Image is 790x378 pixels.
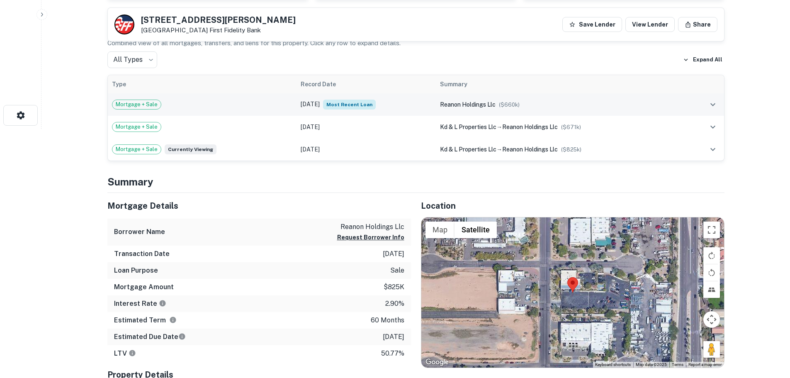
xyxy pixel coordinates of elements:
span: Mortgage + Sale [112,145,161,154]
svg: LTVs displayed on the website are for informational purposes only and may be reported incorrectly... [129,349,136,357]
button: Keyboard shortcuts [595,362,631,368]
iframe: Chat Widget [749,312,790,351]
button: Save Lender [562,17,622,32]
th: Summary [436,75,686,93]
span: ($ 660k ) [499,102,520,108]
p: $825k [384,282,404,292]
a: Open this area in Google Maps (opens a new window) [423,357,451,368]
td: [DATE] [297,116,436,138]
h5: [STREET_ADDRESS][PERSON_NAME] [141,16,296,24]
span: Mortgage + Sale [112,123,161,131]
button: expand row [706,142,720,156]
span: kd & l properties llc [440,124,496,130]
h6: Estimated Due Date [114,332,186,342]
span: Most Recent Loan [323,100,376,110]
h6: Estimated Term [114,315,177,325]
p: [GEOGRAPHIC_DATA] [141,27,296,34]
span: reanon holdings llc [440,101,496,108]
button: expand row [706,120,720,134]
td: [DATE] [297,138,436,161]
p: 60 months [371,315,404,325]
td: [DATE] [297,93,436,116]
h6: Mortgage Amount [114,282,174,292]
h6: Borrower Name [114,227,165,237]
span: Mortgage + Sale [112,100,161,109]
button: Request Borrower Info [337,232,404,242]
span: Map data ©2025 [636,362,667,367]
span: kd & l properties llc [440,146,496,153]
div: → [440,145,682,154]
p: sale [390,266,404,276]
h6: LTV [114,349,136,358]
h4: Summary [107,174,724,189]
a: View Lender [625,17,675,32]
h6: Loan Purpose [114,266,158,276]
svg: The interest rates displayed on the website are for informational purposes only and may be report... [159,300,166,307]
p: Combined view of all mortgages, transfers, and liens for this property. Click any row to expand d... [107,38,724,48]
button: Show street map [425,222,455,238]
a: Report a map error [688,362,722,367]
p: 2.90% [385,299,404,309]
button: Tilt map [703,281,720,298]
a: First Fidelity Bank [209,27,261,34]
span: ($ 671k ) [561,124,581,130]
th: Record Date [297,75,436,93]
h5: Mortgage Details [107,200,411,212]
div: All Types [107,51,157,68]
span: reanon holdings llc [502,146,558,153]
button: Map camera controls [703,311,720,328]
button: Rotate map counterclockwise [703,264,720,281]
h5: Location [421,200,724,212]
th: Type [108,75,297,93]
svg: Estimate is based on a standard schedule for this type of loan. [178,333,186,340]
p: 50.77% [381,349,404,358]
span: reanon holdings llc [502,124,558,130]
h6: Interest Rate [114,299,166,309]
div: → [440,122,682,132]
span: Currently viewing [165,144,216,154]
button: Share [678,17,717,32]
h6: Transaction Date [114,249,170,259]
p: [DATE] [383,249,404,259]
button: Toggle fullscreen view [703,222,720,238]
button: expand row [706,98,720,112]
p: [DATE] [383,332,404,342]
span: ($ 825k ) [561,146,581,153]
button: Drag Pegman onto the map to open Street View [703,341,720,358]
button: Expand All [681,54,724,66]
p: reanon holdings llc [337,222,404,232]
svg: Term is based on a standard schedule for this type of loan. [169,316,177,324]
button: Rotate map clockwise [703,247,720,264]
button: Show satellite imagery [455,222,497,238]
img: Google [423,357,451,368]
a: Terms (opens in new tab) [672,362,683,367]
